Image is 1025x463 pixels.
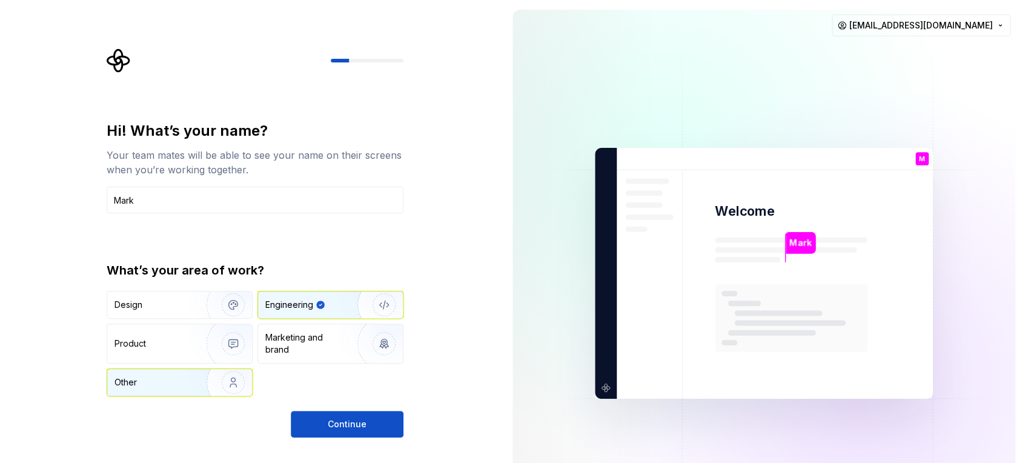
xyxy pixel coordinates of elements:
div: Product [114,338,146,350]
button: Continue [291,411,403,438]
svg: Supernova Logo [107,48,131,73]
button: [EMAIL_ADDRESS][DOMAIN_NAME] [832,15,1010,36]
p: Mark [789,236,811,250]
div: What’s your area of work? [107,262,403,279]
div: Marketing and brand [265,331,347,356]
p: M [919,156,925,162]
div: Hi! What’s your name? [107,121,403,141]
input: Han Solo [107,187,403,213]
div: Design [114,299,142,311]
div: Engineering [265,299,313,311]
span: Continue [328,418,367,430]
p: Welcome [715,202,774,220]
div: Other [114,376,137,388]
span: [EMAIL_ADDRESS][DOMAIN_NAME] [849,19,993,32]
div: Your team mates will be able to see your name on their screens when you’re working together. [107,148,403,177]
